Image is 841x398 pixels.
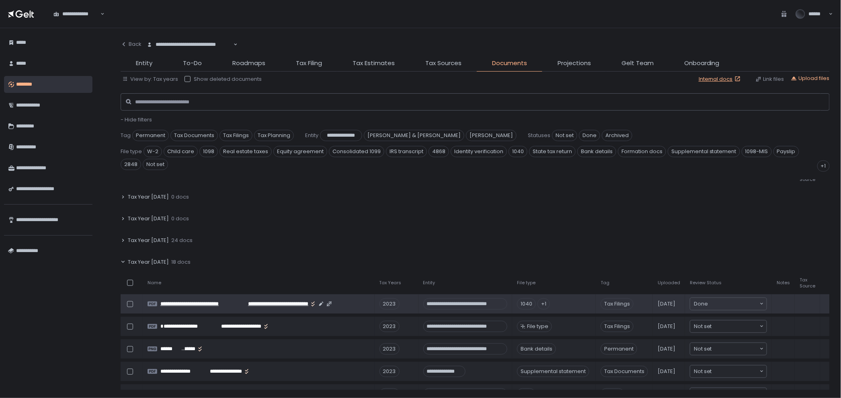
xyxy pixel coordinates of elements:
span: Formation docs [618,146,666,157]
span: 0 docs [171,215,189,222]
div: 2023 [379,343,400,355]
button: Link files [755,76,784,83]
span: Archived [602,130,632,141]
span: 1040 [509,146,527,157]
div: Supplemental statement [517,366,589,377]
span: 1098-MIS [742,146,772,157]
div: Search for option [142,36,238,53]
span: Tax Year [DATE] [128,193,169,201]
input: Search for option [708,300,759,308]
span: File type [121,148,142,155]
div: Search for option [690,298,767,310]
span: To-Do [183,59,202,68]
span: [DATE] [658,368,675,375]
span: Identity verification [451,146,507,157]
span: Tag [121,132,131,139]
span: Tax Estimates [353,59,395,68]
span: Not set [694,345,712,353]
span: Gelt Team [622,59,654,68]
span: Done [579,130,600,141]
span: Entity [305,132,318,139]
span: Tax Filing [296,59,322,68]
span: Onboarding [684,59,720,68]
div: Back [121,41,142,48]
span: 24 docs [171,237,193,244]
span: Supplemental statement [668,146,740,157]
span: Consolidated 1099 [329,146,384,157]
span: Tax Filings [601,321,634,332]
div: +1 [817,160,830,172]
input: Search for option [232,41,233,49]
span: Child care [164,146,198,157]
span: Tax Documents [170,130,218,141]
a: Internal docs [699,76,743,83]
div: 2023 [379,321,400,332]
div: 1040 [517,298,536,310]
span: Payslip [773,146,799,157]
span: [DATE] [658,323,675,330]
button: View by: Tax years [122,76,178,83]
span: Entity [136,59,152,68]
span: 18 docs [171,258,191,266]
span: Bank details [577,146,616,157]
div: Search for option [690,320,767,332]
span: Tax Filings [219,130,252,141]
span: Equity agreement [273,146,327,157]
div: +1 [537,298,550,310]
span: IRS transcript [386,146,427,157]
span: File type [517,280,535,286]
div: Search for option [690,365,767,377]
span: Tag [601,280,609,286]
input: Search for option [712,367,759,375]
span: 2848 [121,159,141,170]
span: Tax Planning [254,130,294,141]
span: Not set [552,130,577,141]
span: Documents [492,59,527,68]
span: Entity [423,280,435,286]
span: Statuses [528,132,550,139]
div: Bank details [517,343,556,355]
div: 2023 [379,298,400,310]
span: Uploaded [658,280,680,286]
span: Permanent [601,343,637,355]
span: W-2 [144,146,162,157]
span: Tax Year [DATE] [128,215,169,222]
span: State tax return [529,146,576,157]
span: 1098 [199,146,218,157]
button: Back [121,36,142,52]
span: Tax Year [DATE] [128,258,169,266]
span: Tax Sources [425,59,462,68]
span: Not set [694,322,712,330]
span: Review Status [690,280,722,286]
span: Projections [558,59,591,68]
span: Tax Source [800,277,815,289]
span: Notes [777,280,790,286]
input: Search for option [712,345,759,353]
div: 2023 [379,366,400,377]
span: Permanent [132,130,169,141]
span: File type [527,323,548,330]
span: Not set [694,367,712,375]
span: Tax Filings [601,298,634,310]
span: Not set [143,159,168,170]
span: Name [148,280,161,286]
span: [PERSON_NAME] & [PERSON_NAME] [364,130,464,141]
div: Search for option [690,343,767,355]
button: Upload files [791,75,830,82]
span: 0 docs [171,193,189,201]
span: 4868 [429,146,449,157]
span: [DATE] [658,300,675,308]
input: Search for option [712,322,759,330]
span: Tax Year [DATE] [128,237,169,244]
span: [PERSON_NAME] [466,130,517,141]
span: Done [694,300,708,308]
button: - Hide filters [121,116,152,123]
span: Tax Years [379,280,402,286]
span: Real estate taxes [219,146,272,157]
span: Tax Documents [601,366,648,377]
span: Roadmaps [232,59,265,68]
